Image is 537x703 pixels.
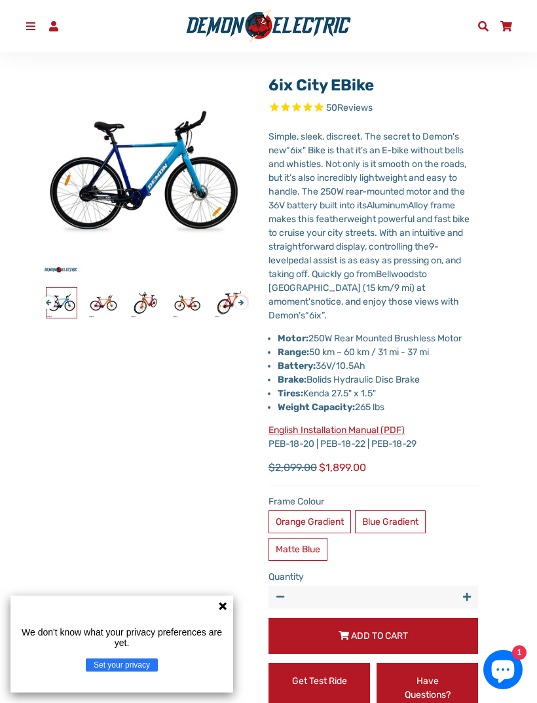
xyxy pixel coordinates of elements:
[214,288,244,318] img: 6ix City eBike - Demon Electric
[16,627,228,648] p: We don't know what your privacy preferences are yet.
[268,495,478,508] label: Frame Colour
[181,9,356,43] img: Demon Electric logo
[278,345,478,359] li: 50 km – 60 km / 31 mi - 37 mi
[278,360,316,371] strong: Battery:
[367,200,408,211] span: Aluminum
[268,145,466,183] span: s an E-bike without bells and whistles. Not only is it smooth on the roads, but it
[268,538,327,561] label: Matte Blue
[376,269,418,280] span: Bellwoods
[278,347,309,358] strong: Range:
[42,290,50,305] button: Previous
[268,570,478,584] label: Quantity
[322,310,324,321] span: ”
[234,290,242,305] button: Next
[278,332,478,345] li: 250W Rear Mounted Brushless Motor
[355,510,426,533] label: Blue Gradient
[268,172,465,211] span: s also incredibly lightweight and easy to handle. The 250W rear-mounted motor and the 36V battery...
[479,650,527,693] inbox-online-store-chat: Shopify online store chat
[351,630,408,641] span: Add to Cart
[268,269,427,307] span: to [GEOGRAPHIC_DATA] (15 km/9 mi) at a
[278,400,478,414] li: 265 lbs
[337,102,373,113] span: Reviews
[86,658,158,672] button: Set your privacy
[268,131,459,156] span: Simple, sleek, discreet. The secret to Demon's new
[361,145,363,156] span: ’
[268,618,478,654] button: Add to Cart
[268,425,405,436] a: English Installation Manual (PDF)
[274,296,315,307] span: moment's
[301,310,305,321] span: s
[278,333,308,344] strong: Motor:
[455,586,478,609] button: Increase item quantity by one
[268,101,478,116] span: Rated 4.8 out of 5 stars 50 reviews
[324,310,327,321] span: .
[278,402,355,413] strong: Weight Capacity:
[268,423,478,451] p: PEB-18-20 | PEB-18-22 | PEB-18-29
[305,310,309,321] span: “
[172,288,202,318] img: 6ix City eBike - Demon Electric
[268,460,317,476] span: $2,099.00
[326,102,373,113] span: 50 reviews
[278,373,478,387] li: Bolids Hydraulic Disc Brake
[278,388,303,399] strong: Tires:
[88,288,119,318] img: 6ix City eBike - Demon Electric
[278,374,306,385] strong: Brake:
[268,586,478,609] input: quantity
[268,255,461,280] span: pedal assist is as easy as pressing on, and taking off. Quickly go from
[278,387,478,400] li: Kenda 27.5" x 1.5"
[309,310,322,321] span: 6ix
[268,76,374,94] a: 6ix City eBike
[278,359,478,373] li: 36V/10.5Ah
[286,145,290,156] span: “
[46,288,77,318] img: 6ix City eBike - Demon Electric
[289,172,291,183] span: ’
[290,145,361,156] span: 6ix" Bike is that it
[268,296,459,321] span: notice, and enjoy those views with Demon
[268,586,291,609] button: Reduce item quantity by one
[299,310,301,321] span: ’
[130,288,160,318] img: 6ix City eBike - Demon Electric
[319,460,366,476] span: $1,899.00
[268,510,351,533] label: Orange Gradient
